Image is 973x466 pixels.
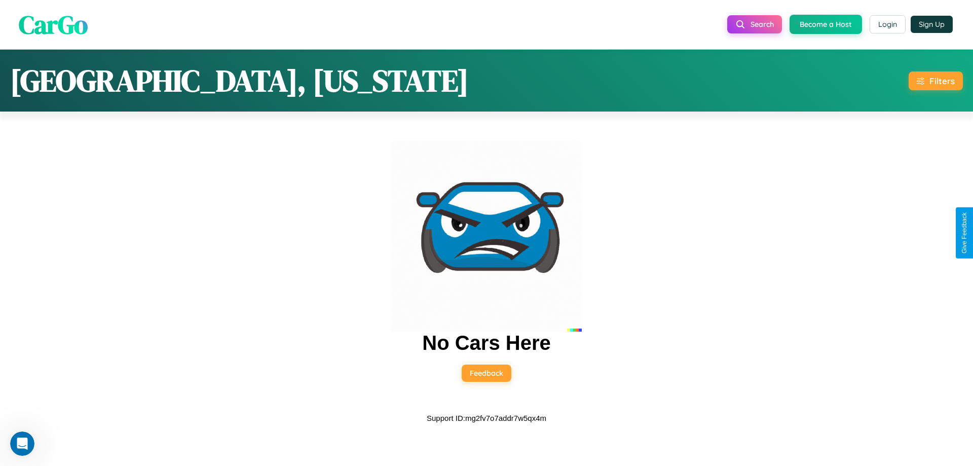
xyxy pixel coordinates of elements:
div: Filters [929,76,955,86]
button: Feedback [462,365,511,382]
span: Search [751,20,774,29]
p: Support ID: mg2fv7o7addr7w5qx4m [427,411,546,425]
h1: [GEOGRAPHIC_DATA], [US_STATE] [10,60,469,101]
span: CarGo [19,7,88,42]
iframe: Intercom live chat [10,432,34,456]
h2: No Cars Here [422,332,550,354]
img: car [391,141,582,332]
button: Become a Host [790,15,862,34]
button: Filters [909,71,963,90]
button: Login [870,15,906,33]
button: Search [727,15,782,33]
div: Give Feedback [961,212,968,254]
button: Sign Up [911,16,953,33]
